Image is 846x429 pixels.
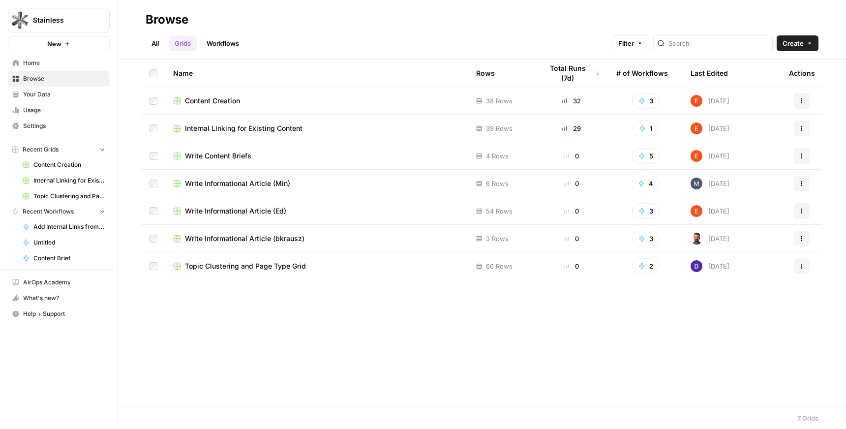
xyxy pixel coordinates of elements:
[18,173,110,188] a: Internal Linking for Existing Content
[8,290,110,306] button: What's new?
[777,35,818,51] button: Create
[8,87,110,102] a: Your Data
[8,142,110,157] button: Recent Grids
[691,233,729,245] div: [DATE]
[18,188,110,204] a: Topic Clustering and Page Type Grid
[618,38,634,48] span: Filter
[8,55,110,71] a: Home
[543,261,601,271] div: 0
[33,192,105,201] span: Topic Clustering and Page Type Grid
[632,258,660,274] button: 2
[543,123,601,133] div: 29
[185,234,304,244] span: Write Informational Article (bkrausz)
[11,11,29,29] img: Stainless Logo
[33,238,105,247] span: Untitled
[146,35,165,51] a: All
[18,219,110,235] a: Add Internal Links from KB
[23,122,105,130] span: Settings
[185,261,306,271] span: Topic Clustering and Page Type Grid
[23,309,105,318] span: Help + Support
[173,60,460,87] div: Name
[668,38,768,48] input: Search
[146,12,188,28] div: Browse
[543,234,601,244] div: 0
[476,60,495,87] div: Rows
[185,123,302,133] span: Internal Linking for Existing Content
[185,179,290,188] span: Write Informational Article (Min)
[18,250,110,266] a: Content Brief
[486,123,513,133] span: 39 Rows
[783,38,804,48] span: Create
[33,176,105,185] span: Internal Linking for Existing Content
[691,178,702,189] img: 4jsff94c9g45vdnvwclorvd9a9rc
[8,36,110,51] button: New
[33,222,105,231] span: Add Internal Links from KB
[691,150,702,162] img: lbe0h2h47otq0x2lvop5c1fdxnjk
[33,160,105,169] span: Content Creation
[18,157,110,173] a: Content Creation
[185,151,251,161] span: Write Content Briefs
[8,306,110,322] button: Help + Support
[691,205,702,217] img: lbe0h2h47otq0x2lvop5c1fdxnjk
[612,35,649,51] button: Filter
[23,278,105,287] span: AirOps Academy
[632,176,660,191] button: 4
[543,206,601,216] div: 0
[616,60,668,87] div: # of Workflows
[691,233,702,245] img: scoxslqf1gju0um84ni0olx3c9vo
[486,206,513,216] span: 54 Rows
[169,35,197,51] a: Grids
[486,96,513,106] span: 38 Rows
[33,254,105,263] span: Content Brief
[797,413,818,423] div: 7 Grids
[632,93,660,109] button: 3
[8,291,109,306] div: What's new?
[486,151,509,161] span: 4 Rows
[691,260,729,272] div: [DATE]
[632,148,660,164] button: 5
[23,145,59,154] span: Recent Grids
[691,260,702,272] img: 6clbhjv5t98vtpq4yyt91utag0vy
[691,150,729,162] div: [DATE]
[691,123,702,134] img: lbe0h2h47otq0x2lvop5c1fdxnjk
[543,96,601,106] div: 32
[691,95,729,107] div: [DATE]
[173,234,460,244] a: Write Informational Article (bkrausz)
[691,205,729,217] div: [DATE]
[543,60,601,87] div: Total Runs (7d)
[691,95,702,107] img: lbe0h2h47otq0x2lvop5c1fdxnjk
[173,123,460,133] a: Internal Linking for Existing Content
[47,39,61,49] span: New
[632,203,660,219] button: 3
[543,151,601,161] div: 0
[8,8,110,32] button: Workspace: Stainless
[173,151,460,161] a: Write Content Briefs
[173,96,460,106] a: Content Creation
[8,204,110,219] button: Recent Workflows
[18,235,110,250] a: Untitled
[691,123,729,134] div: [DATE]
[486,234,509,244] span: 3 Rows
[23,207,74,216] span: Recent Workflows
[173,261,460,271] a: Topic Clustering and Page Type Grid
[185,206,286,216] span: Write Informational Article (Ed)
[691,178,729,189] div: [DATE]
[23,90,105,99] span: Your Data
[691,60,728,87] div: Last Edited
[789,60,815,87] div: Actions
[185,96,240,106] span: Content Creation
[8,118,110,134] a: Settings
[173,179,460,188] a: Write Informational Article (Min)
[543,179,601,188] div: 0
[632,231,660,246] button: 3
[486,179,509,188] span: 6 Rows
[8,71,110,87] a: Browse
[8,102,110,118] a: Usage
[486,261,513,271] span: 66 Rows
[23,106,105,115] span: Usage
[8,275,110,290] a: AirOps Academy
[23,59,105,67] span: Home
[201,35,245,51] a: Workflows
[23,74,105,83] span: Browse
[33,15,92,25] span: Stainless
